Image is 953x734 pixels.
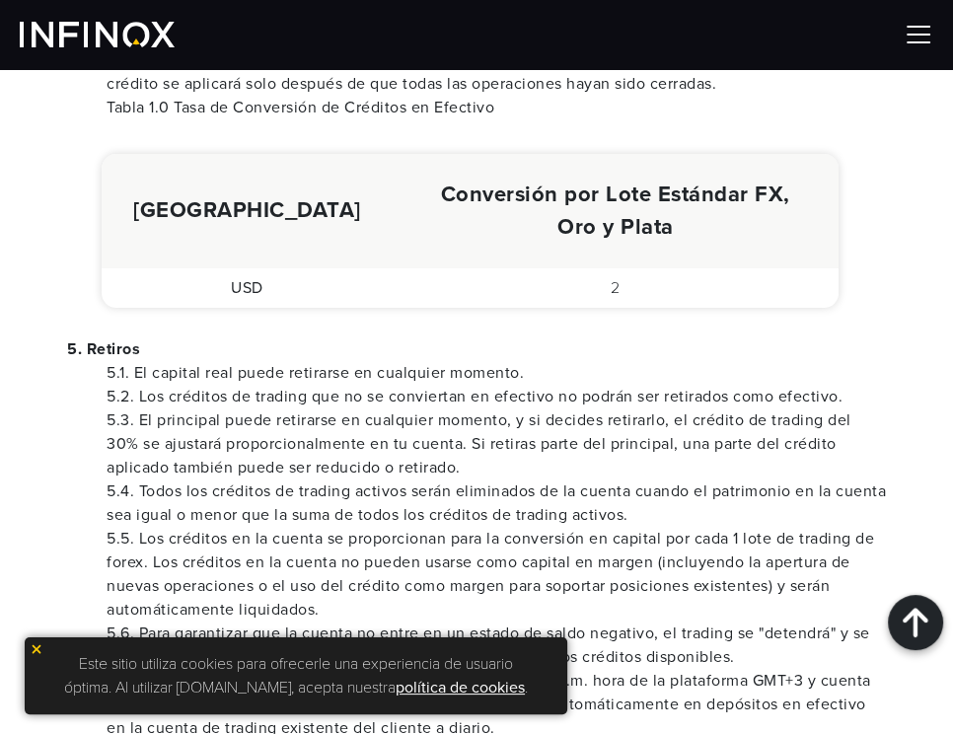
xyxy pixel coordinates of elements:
[107,48,886,96] li: 4.2. Si realizas un depósito adicional y tienes una posición abierta durante el Período de Promoc...
[35,647,557,704] p: Este sitio utiliza cookies para ofrecerle una experiencia de usuario óptima. Al utilizar [DOMAIN_...
[107,408,886,479] li: 5.3. El principal puede retirarse en cualquier momento, y si decides retirarlo, el crédito de tra...
[393,268,840,308] td: 2
[107,622,886,669] li: 5.6. Para garantizar que la cuenta no entre en un estado de saldo negativo, el trading se "detend...
[30,642,43,656] img: yellow close icon
[107,479,886,527] li: 5.4. Todos los créditos de trading activos serán eliminados de la cuenta cuando el patrimonio en ...
[393,154,840,268] th: Conversión por Lote Estándar FX, Oro y Plata
[107,527,886,622] li: 5.5. Los créditos en la cuenta se proporcionan para la conversión en capital por cada 1 lote de t...
[107,385,886,408] li: 5.2. Los créditos de trading que no se conviertan en efectivo no podrán ser retirados como efectivo.
[67,337,886,361] p: 5. Retiros
[107,361,886,385] li: 5.1. El capital real puede retirarse en cualquier momento.
[396,678,525,697] a: política de cookies
[102,268,393,308] td: USD
[107,96,886,119] li: Tabla 1.0 Tasa de Conversión de Créditos en Efectivo
[102,154,393,268] th: [GEOGRAPHIC_DATA]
